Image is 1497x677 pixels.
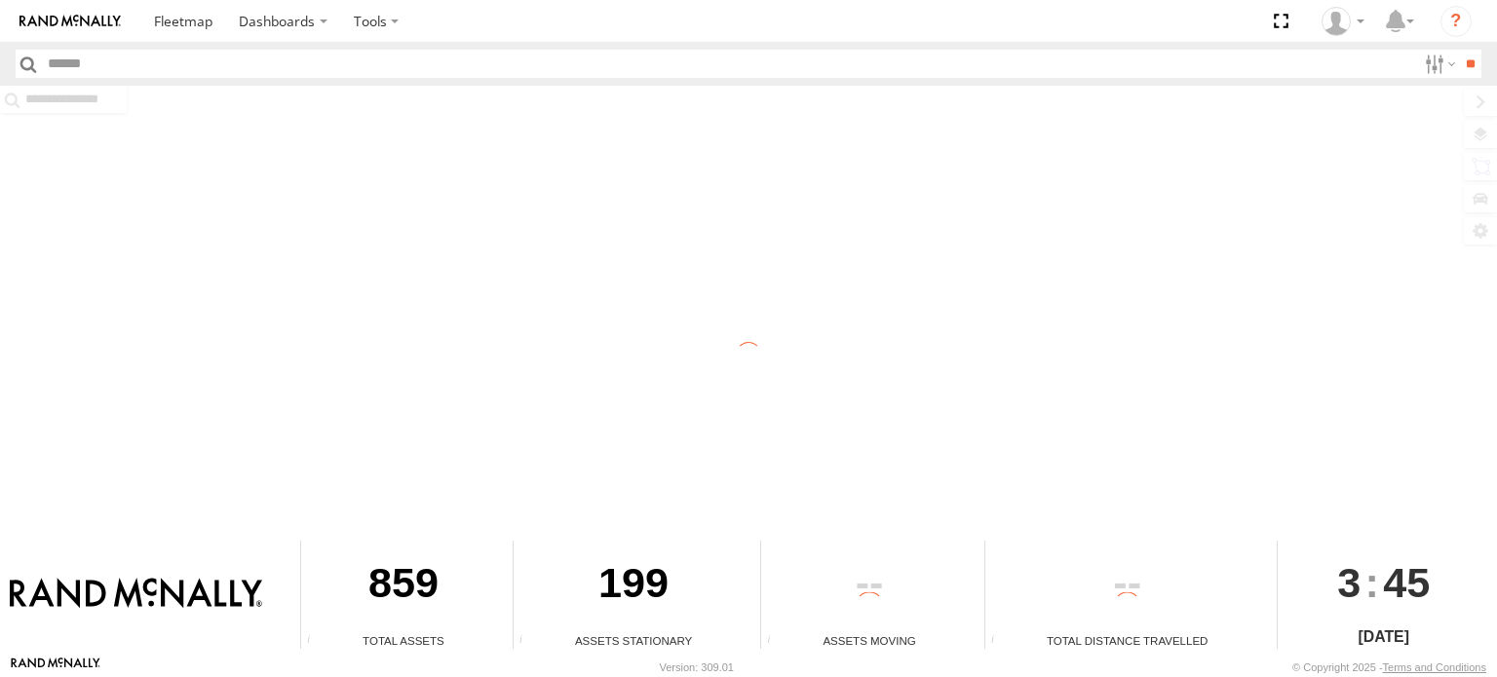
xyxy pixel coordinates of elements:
div: Total Distance Travelled [985,632,1270,649]
div: 199 [514,541,753,632]
div: Jose Goitia [1315,7,1371,36]
span: 3 [1337,541,1361,624]
div: Total number of Enabled Assets [301,634,330,649]
div: Total Assets [301,632,506,649]
img: Rand McNally [10,578,262,611]
label: Search Filter Options [1417,50,1459,78]
a: Visit our Website [11,658,100,677]
i: ? [1440,6,1472,37]
div: Assets Moving [761,632,977,649]
div: Total number of assets current in transit. [761,634,790,649]
div: [DATE] [1278,625,1490,649]
div: : [1278,541,1490,624]
div: Assets Stationary [514,632,753,649]
span: 45 [1383,541,1430,624]
a: Terms and Conditions [1383,661,1486,673]
div: © Copyright 2025 - [1292,661,1486,673]
div: Total distance travelled by all assets within specified date range and applied filters [985,634,1015,649]
div: Version: 309.01 [660,661,734,673]
div: Total number of assets current stationary. [514,634,543,649]
img: rand-logo.svg [19,15,121,28]
div: 859 [301,541,506,632]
